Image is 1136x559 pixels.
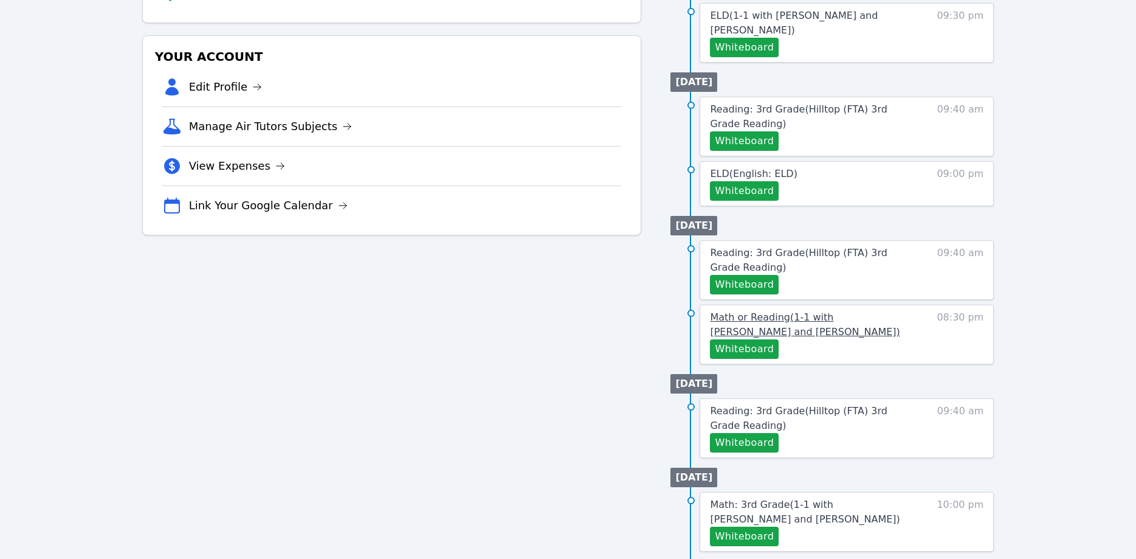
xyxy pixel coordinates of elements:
button: Whiteboard [710,433,779,453]
span: Math: 3rd Grade ( 1-1 with [PERSON_NAME] and [PERSON_NAME] ) [710,499,900,525]
span: Reading: 3rd Grade ( Hilltop (FTA) 3rd Grade Reading ) [710,405,887,431]
span: Math or Reading ( 1-1 with [PERSON_NAME] and [PERSON_NAME] ) [710,311,900,338]
span: 10:00 pm [937,498,983,546]
li: [DATE] [670,374,717,394]
a: Link Your Google Calendar [189,197,348,214]
span: 09:40 am [937,102,984,151]
a: ELD(1-1 with [PERSON_NAME] and [PERSON_NAME]) [710,9,915,38]
a: Reading: 3rd Grade(Hilltop (FTA) 3rd Grade Reading) [710,246,915,275]
a: Reading: 3rd Grade(Hilltop (FTA) 3rd Grade Reading) [710,102,915,131]
span: 09:30 pm [937,9,983,57]
span: ELD ( 1-1 with [PERSON_NAME] and [PERSON_NAME] ) [710,10,878,36]
button: Whiteboard [710,275,779,294]
button: Whiteboard [710,38,779,57]
span: Reading: 3rd Grade ( Hilltop (FTA) 3rd Grade Reading ) [710,247,887,273]
span: Reading: 3rd Grade ( Hilltop (FTA) 3rd Grade Reading ) [710,103,887,130]
li: [DATE] [670,72,717,92]
a: Edit Profile [189,78,263,95]
a: ELD(English: ELD) [710,167,797,181]
button: Whiteboard [710,131,779,151]
a: Math: 3rd Grade(1-1 with [PERSON_NAME] and [PERSON_NAME]) [710,498,915,527]
li: [DATE] [670,468,717,487]
a: View Expenses [189,158,285,175]
span: 09:40 am [937,246,984,294]
a: Math or Reading(1-1 with [PERSON_NAME] and [PERSON_NAME]) [710,310,915,339]
a: Manage Air Tutors Subjects [189,118,353,135]
span: 09:00 pm [937,167,983,201]
span: ELD ( English: ELD ) [710,168,797,179]
button: Whiteboard [710,181,779,201]
li: [DATE] [670,216,717,235]
button: Whiteboard [710,527,779,546]
span: 09:40 am [937,404,984,453]
a: Reading: 3rd Grade(Hilltop (FTA) 3rd Grade Reading) [710,404,915,433]
h3: Your Account [153,46,632,68]
span: 08:30 pm [937,310,983,359]
button: Whiteboard [710,339,779,359]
